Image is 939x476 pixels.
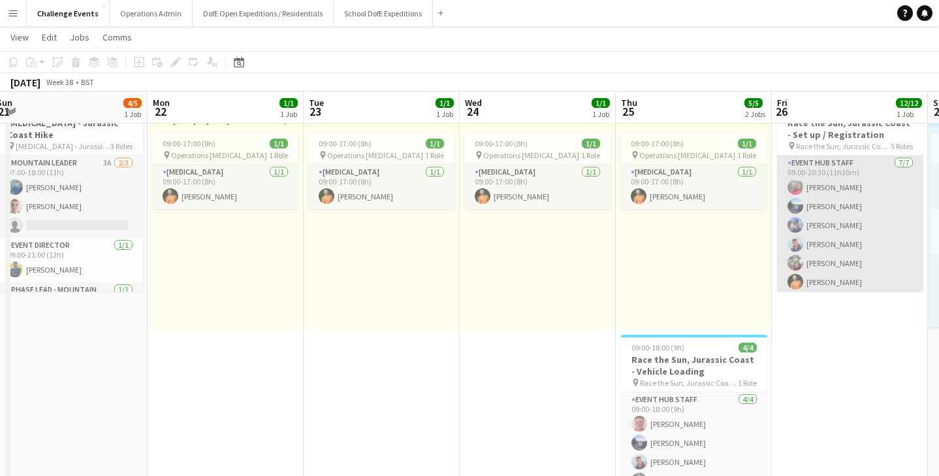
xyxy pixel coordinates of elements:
[631,139,684,148] span: 09:00-17:00 (8h)
[10,31,29,43] span: View
[777,98,923,292] app-job-card: 09:00-21:00 (12h)12/12Race the Sun, Jurassic Coast - Set up / Registration Race the Sun, Jurassic...
[621,354,767,377] h3: Race the Sun, Jurassic Coast - Vehicle Loading
[483,150,579,160] span: Operations [MEDICAL_DATA]
[621,97,637,109] span: Thu
[777,156,923,314] app-card-role: Event Hub Staff7/709:00-20:30 (11h30m)[PERSON_NAME][PERSON_NAME][PERSON_NAME][PERSON_NAME][PERSON...
[426,139,444,148] span: 1/1
[464,133,611,209] app-job-card: 09:00-17:00 (8h)1/1 Operations [MEDICAL_DATA]1 Role[MEDICAL_DATA]1/109:00-17:00 (8h)[PERSON_NAME]
[436,98,454,108] span: 1/1
[65,29,95,46] a: Jobs
[897,109,921,119] div: 1 Job
[110,1,193,26] button: Operations Admin
[475,139,528,148] span: 09:00-17:00 (8h)
[37,29,62,46] a: Edit
[309,97,324,109] span: Tue
[775,104,788,119] span: 26
[592,98,610,108] span: 1/1
[171,150,267,160] span: Operations [MEDICAL_DATA]
[81,77,94,87] div: BST
[465,97,482,109] span: Wed
[110,141,133,151] span: 3 Roles
[582,139,600,148] span: 1/1
[464,165,611,209] app-card-role: [MEDICAL_DATA]1/109:00-17:00 (8h)[PERSON_NAME]
[308,133,454,209] app-job-card: 09:00-17:00 (8h)1/1 Operations [MEDICAL_DATA]1 Role[MEDICAL_DATA]1/109:00-17:00 (8h)[PERSON_NAME]
[436,109,453,119] div: 1 Job
[581,150,600,160] span: 1 Role
[744,98,763,108] span: 5/5
[592,109,609,119] div: 1 Job
[307,104,324,119] span: 23
[153,97,170,109] span: Mon
[777,117,923,141] h3: Race the Sun, Jurassic Coast - Set up / Registration
[425,150,444,160] span: 1 Role
[327,150,423,160] span: Operations [MEDICAL_DATA]
[620,165,767,209] app-card-role: [MEDICAL_DATA]1/109:00-17:00 (8h)[PERSON_NAME]
[619,104,637,119] span: 25
[640,378,738,388] span: Race the Sun, Jurassic Coast - Vehicle Loading
[891,141,913,151] span: 5 Roles
[270,139,288,148] span: 1/1
[334,1,433,26] button: School DofE Expeditions
[103,31,132,43] span: Comms
[631,343,684,352] span: 09:00-18:00 (9h)
[737,150,756,160] span: 1 Role
[620,133,767,209] app-job-card: 09:00-17:00 (8h)1/1 Operations [MEDICAL_DATA]1 Role[MEDICAL_DATA]1/109:00-17:00 (8h)[PERSON_NAME]
[151,104,170,119] span: 22
[42,31,57,43] span: Edit
[280,109,297,119] div: 1 Job
[5,29,34,46] a: View
[319,139,372,148] span: 09:00-17:00 (8h)
[152,133,298,209] app-job-card: 09:00-17:00 (8h)1/1 Operations [MEDICAL_DATA]1 Role[MEDICAL_DATA]1/109:00-17:00 (8h)[PERSON_NAME]
[16,141,110,151] span: [MEDICAL_DATA] - Jurassic Coast Hike
[43,77,76,87] span: Week 38
[27,1,110,26] button: Challenge Events
[896,98,922,108] span: 12/12
[269,150,288,160] span: 1 Role
[10,76,40,89] div: [DATE]
[70,31,89,43] span: Jobs
[745,109,765,119] div: 2 Jobs
[739,343,757,352] span: 4/4
[152,165,298,209] app-card-role: [MEDICAL_DATA]1/109:00-17:00 (8h)[PERSON_NAME]
[193,1,334,26] button: DofE Open Expeditions / Residentials
[97,29,137,46] a: Comms
[796,141,891,151] span: Race the Sun, Jurassic Coast - Set up / Registration
[124,109,141,119] div: 1 Job
[738,139,756,148] span: 1/1
[279,98,298,108] span: 1/1
[123,98,142,108] span: 4/5
[738,378,757,388] span: 1 Role
[163,139,215,148] span: 09:00-17:00 (8h)
[777,97,788,109] span: Fri
[463,104,482,119] span: 24
[639,150,735,160] span: Operations [MEDICAL_DATA]
[308,165,454,209] app-card-role: [MEDICAL_DATA]1/109:00-17:00 (8h)[PERSON_NAME]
